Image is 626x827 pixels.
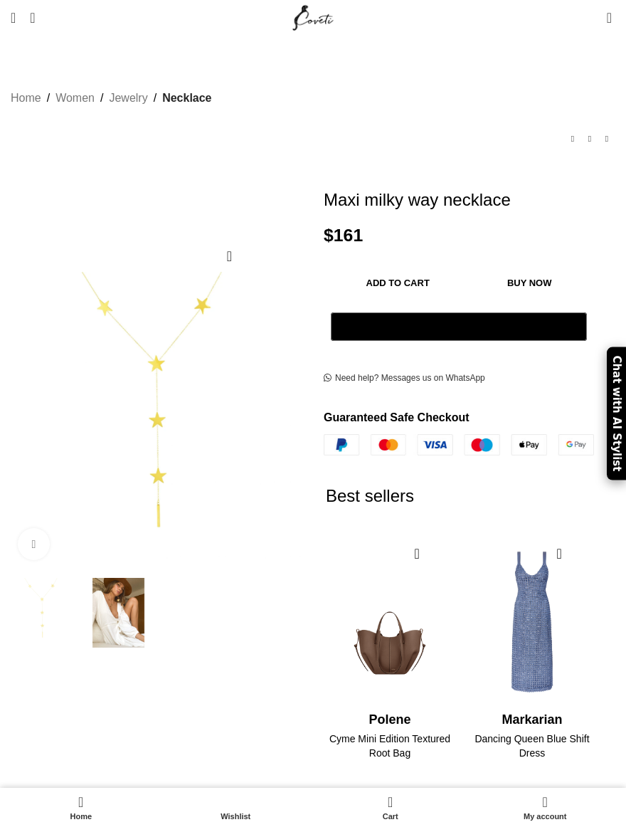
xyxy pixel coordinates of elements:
a: Necklace [162,89,211,107]
button: Add to cart [331,268,465,298]
a: Next product [598,130,615,147]
img: Moa bikini top Beachwear Colombia Coveti [84,578,154,648]
a: 0 [600,4,619,32]
div: 2 / 2 [468,537,596,780]
span: Cart [320,812,461,821]
h1: Maxi milky way necklace [324,190,615,211]
h2: Best sellers [326,455,596,537]
img: guaranteed-safe-checkout-bordered.j [324,434,594,455]
h4: Markarian [468,711,596,729]
span: Wishlist [166,812,307,821]
a: Open mobile menu [4,4,23,32]
span: $ [324,226,334,245]
a: Markarian Dancing Queen Blue Shift Dress $4300.00 [468,707,596,780]
span: $4300.00 [511,765,553,777]
img: Markarian-Dancing-Queen-Blue-Shift-Dress-scaled.jpg [468,537,596,707]
a: Jewelry [109,89,147,107]
span: $730.00 [372,765,408,777]
span: 0 [388,791,399,802]
button: Pay with GPay [331,312,587,341]
a: Women [55,89,95,107]
nav: Breadcrumb [11,89,212,107]
span: 0 [608,7,618,18]
h4: Dancing Queen Blue Shift Dress [468,732,596,760]
a: Search [23,4,42,32]
a: Previous product [564,130,581,147]
a: Home [4,791,159,823]
div: My wishlist [159,791,314,823]
div: 1 / 2 [326,537,454,780]
span: Home [11,812,152,821]
a: 0 Cart [313,791,468,823]
a: Need help? Messages us on WhatsApp [324,373,485,384]
a: Wishlist [159,791,314,823]
a: Home [11,89,41,107]
button: Buy now [472,268,587,298]
h4: Cyme Mini Edition Textured Root Bag [326,732,454,760]
a: My account [468,791,623,823]
strong: Guaranteed Safe Checkout [324,411,469,423]
bdi: 161 [324,226,363,245]
a: Site logo [290,11,337,23]
a: Quick view [551,544,568,562]
a: Quick view [408,544,426,562]
h4: Polene [326,711,454,729]
div: My cart [313,791,468,823]
img: Polene-73.png [326,537,454,707]
a: Polene Cyme Mini Edition Textured Root Bag $730.00 [326,707,454,780]
span: My account [475,812,616,821]
img: Moa bikini top Beachwear Colombia Coveti [7,578,77,648]
div: My Wishlist [585,4,600,32]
